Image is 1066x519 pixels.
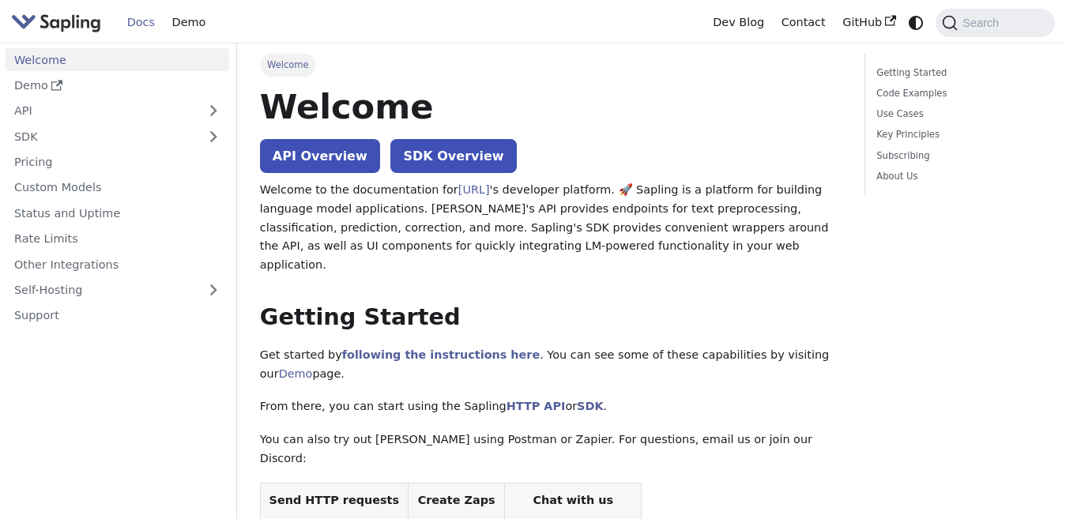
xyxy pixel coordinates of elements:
[6,201,229,224] a: Status and Uptime
[876,127,1038,142] a: Key Principles
[6,279,229,302] a: Self-Hosting
[458,183,490,196] a: [URL]
[119,10,164,35] a: Docs
[11,11,101,34] img: Sapling.ai
[876,149,1038,164] a: Subscribing
[507,400,566,412] a: HTTP API
[704,10,772,35] a: Dev Blog
[577,400,603,412] a: SDK
[6,176,229,199] a: Custom Models
[198,125,229,148] button: Expand sidebar category 'SDK'
[876,86,1038,101] a: Code Examples
[279,367,313,380] a: Demo
[6,151,229,174] a: Pricing
[6,228,229,250] a: Rate Limits
[6,100,198,122] a: API
[834,10,904,35] a: GitHub
[260,54,842,76] nav: Breadcrumbs
[164,10,214,35] a: Demo
[390,139,516,173] a: SDK Overview
[11,11,107,34] a: Sapling.aiSapling.ai
[6,48,229,71] a: Welcome
[260,139,380,173] a: API Overview
[260,431,842,468] p: You can also try out [PERSON_NAME] using Postman or Zapier. For questions, email us or join our D...
[936,9,1054,37] button: Search (Command+K)
[260,85,842,128] h1: Welcome
[876,169,1038,184] a: About Us
[876,107,1038,122] a: Use Cases
[260,181,842,275] p: Welcome to the documentation for 's developer platform. 🚀 Sapling is a platform for building lang...
[6,74,229,97] a: Demo
[260,397,842,416] p: From there, you can start using the Sapling or .
[905,11,928,34] button: Switch between dark and light mode (currently system mode)
[876,66,1038,81] a: Getting Started
[6,125,198,148] a: SDK
[6,253,229,276] a: Other Integrations
[260,303,842,332] h2: Getting Started
[342,348,540,361] a: following the instructions here
[198,100,229,122] button: Expand sidebar category 'API'
[773,10,834,35] a: Contact
[260,54,316,76] span: Welcome
[958,17,1008,29] span: Search
[6,304,229,327] a: Support
[260,346,842,384] p: Get started by . You can see some of these capabilities by visiting our page.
